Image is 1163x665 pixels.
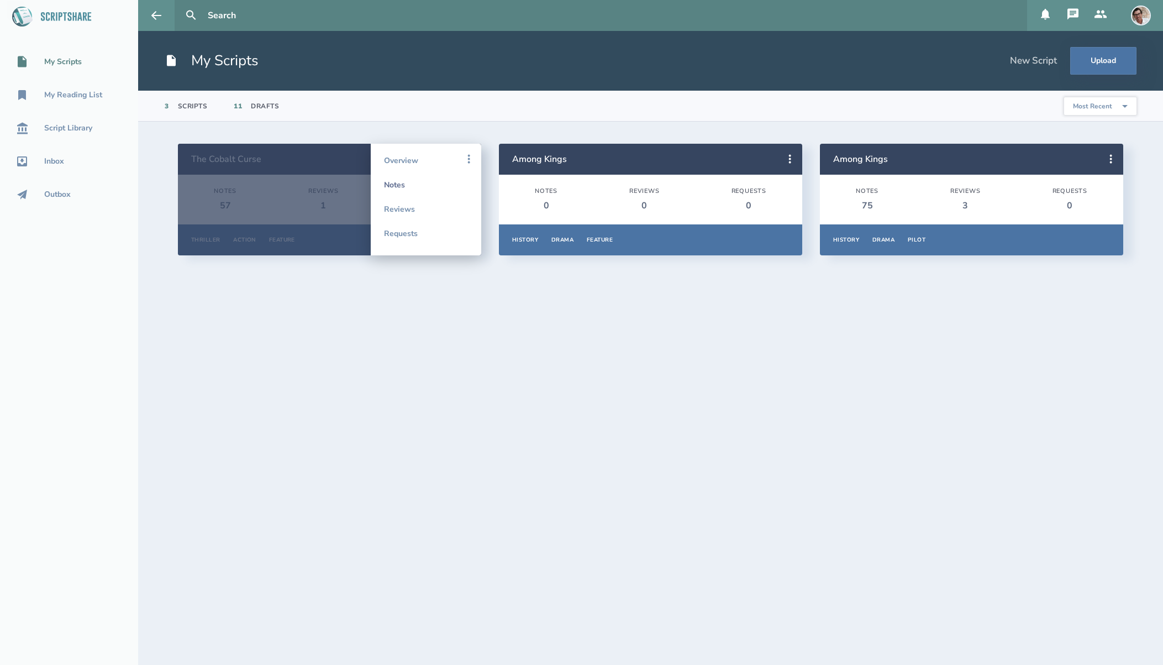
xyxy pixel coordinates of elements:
div: 0 [535,200,557,212]
div: Drafts [251,102,279,111]
div: New Script [1010,55,1057,67]
a: Among Kings [512,153,567,165]
a: Overview [384,148,468,172]
div: Reviews [950,187,981,195]
div: Reviews [629,187,660,195]
div: 11 [234,102,242,111]
div: Scripts [178,102,208,111]
div: History [512,236,538,244]
a: Requests [384,221,468,245]
div: Requests [732,187,766,195]
div: Script Library [44,124,92,133]
div: 75 [856,200,878,212]
div: Pilot [908,236,925,244]
a: Notes [384,172,468,197]
div: Notes [535,187,557,195]
div: Feature [587,236,613,244]
div: Inbox [44,157,64,166]
div: Outbox [44,190,71,199]
div: My Reading List [44,91,102,100]
div: Drama [551,236,573,244]
a: Reviews [384,197,468,221]
div: 0 [1053,200,1087,212]
a: Among Kings [833,153,888,165]
h1: My Scripts [165,51,259,71]
div: Notes [856,187,878,195]
div: 3 [950,200,981,212]
img: user_1714333753-crop.jpg [1131,6,1151,25]
div: My Scripts [44,57,82,66]
div: Drama [872,236,894,244]
div: 0 [732,200,766,212]
div: Requests [1053,187,1087,195]
button: Upload [1070,47,1136,75]
div: History [833,236,859,244]
div: 0 [629,200,660,212]
div: 3 [165,102,169,111]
